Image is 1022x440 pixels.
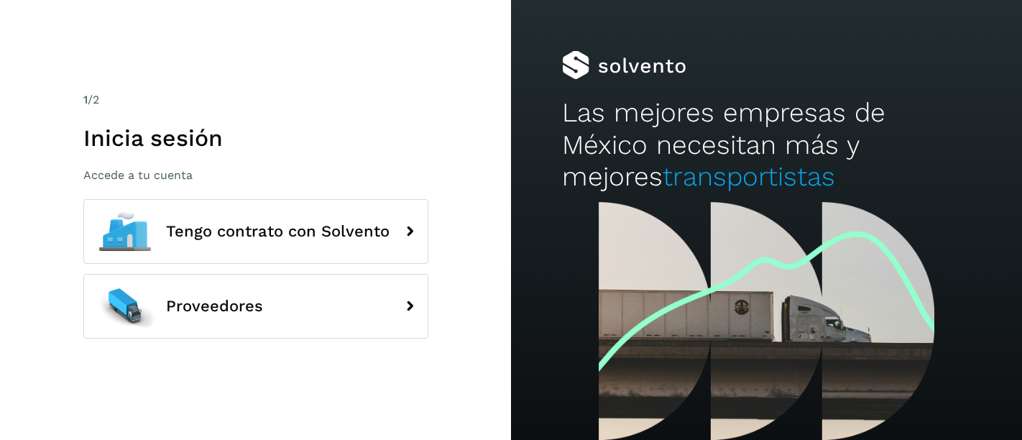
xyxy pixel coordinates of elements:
[166,298,263,315] span: Proveedores
[83,274,428,339] button: Proveedores
[83,91,428,109] div: /2
[663,161,835,192] span: transportistas
[562,97,971,193] h2: Las mejores empresas de México necesitan más y mejores
[83,168,428,182] p: Accede a tu cuenta
[166,223,390,240] span: Tengo contrato con Solvento
[83,93,88,106] span: 1
[83,124,428,152] h1: Inicia sesión
[83,199,428,264] button: Tengo contrato con Solvento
